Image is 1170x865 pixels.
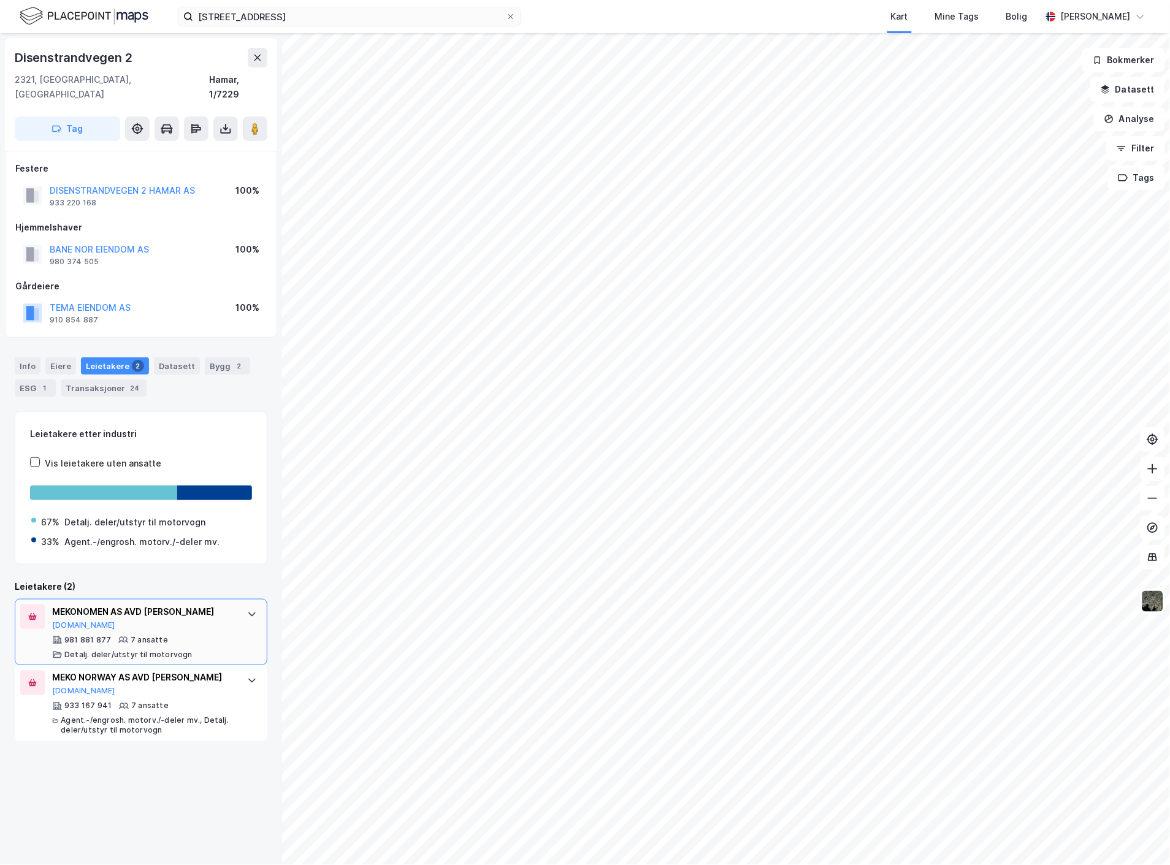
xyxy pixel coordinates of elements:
div: Disenstrandvegen 2 [15,48,134,67]
div: Kontrollprogram for chat [1109,806,1170,865]
div: Leietakere (2) [15,579,267,594]
div: Detalj. deler/utstyr til motorvogn [64,515,205,530]
input: Søk på adresse, matrikkel, gårdeiere, leietakere eller personer [193,7,506,26]
div: Bygg [205,357,250,375]
button: Tag [15,116,120,141]
iframe: Chat Widget [1109,806,1170,865]
button: Filter [1106,136,1165,161]
div: Agent.-/engrosh. motorv./-deler mv., Detalj. deler/utstyr til motorvogn [61,716,235,736]
div: Hamar, 1/7229 [210,72,267,102]
div: Detalj. deler/utstyr til motorvogn [64,650,193,660]
div: 910 854 887 [50,315,98,325]
div: 2 [132,360,144,372]
div: 100% [235,300,259,315]
div: 24 [128,382,142,394]
div: 7 ansatte [131,635,168,645]
div: Kart [891,9,908,24]
button: Analyse [1094,107,1165,131]
div: 2 [233,360,245,372]
div: Vis leietakere uten ansatte [45,456,161,471]
div: Transaksjoner [61,379,147,397]
div: Leietakere etter industri [30,427,252,441]
div: Agent.-/engrosh. motorv./-deler mv. [64,535,220,549]
div: Info [15,357,40,375]
div: Bolig [1006,9,1028,24]
button: Datasett [1090,77,1165,102]
div: Leietakere [81,357,149,375]
button: [DOMAIN_NAME] [52,620,115,630]
div: 981 881 877 [64,635,111,645]
button: [DOMAIN_NAME] [52,687,115,696]
div: Datasett [154,357,200,375]
button: Bokmerker [1082,48,1165,72]
div: 2321, [GEOGRAPHIC_DATA], [GEOGRAPHIC_DATA] [15,72,210,102]
div: Eiere [45,357,76,375]
div: 100% [235,242,259,257]
img: logo.f888ab2527a4732fd821a326f86c7f29.svg [20,6,148,27]
div: Mine Tags [935,9,979,24]
div: 100% [235,183,259,198]
div: MEKO NORWAY AS AVD [PERSON_NAME] [52,671,235,685]
div: 7 ansatte [131,701,169,711]
div: ESG [15,379,56,397]
img: 9k= [1141,590,1164,613]
div: [PERSON_NAME] [1061,9,1131,24]
div: 933 220 168 [50,198,96,208]
div: 33% [41,535,59,549]
div: 980 374 505 [50,257,99,267]
button: Tags [1108,166,1165,190]
div: 67% [41,515,59,530]
div: Festere [15,161,267,176]
div: Gårdeiere [15,279,267,294]
div: 933 167 941 [64,701,112,711]
div: MEKONOMEN AS AVD [PERSON_NAME] [52,604,235,619]
div: Hjemmelshaver [15,220,267,235]
div: 1 [39,382,51,394]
